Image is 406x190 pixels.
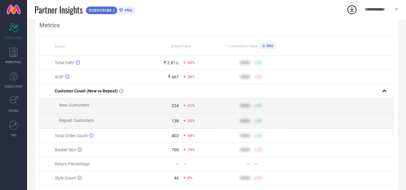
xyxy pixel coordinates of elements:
[258,134,262,138] span: 50
[55,89,118,93] span: Customer Count (New vs Repeat)
[187,148,195,152] span: -34%
[59,103,89,107] span: New Customers
[258,61,262,65] span: 50
[55,74,64,79] span: AISP
[172,103,179,108] div: 224
[240,133,250,138] div: 9999
[187,104,195,108] span: -51%
[8,108,19,113] span: TRENDS
[35,4,83,16] span: Partner Insights
[187,119,195,123] span: -35%
[5,60,22,64] span: WORKSPACE
[258,176,262,180] span: 50
[5,35,23,40] span: SCORECARDS
[55,60,74,65] span: Total GMV
[11,133,17,137] span: FWD
[171,44,191,48] span: Brand Value
[86,8,113,13] span: SUBSCRIBE
[123,8,132,13] span: PRO
[184,162,216,166] div: —
[240,103,250,108] div: 9999
[255,162,287,166] div: —
[258,104,262,108] span: 50
[227,44,258,48] span: Competitors Value
[240,176,250,180] div: 9999
[55,44,65,49] span: Name
[258,119,262,123] span: 50
[55,147,76,152] span: Basket Size
[55,176,76,180] span: Style Count
[240,74,250,79] div: 9999
[86,5,135,14] a: SUBSCRIBEPRO
[172,119,179,123] div: 139
[258,148,262,152] span: 50
[265,44,273,48] span: PRO
[172,133,179,138] div: 402
[59,118,94,123] span: Repeat Customers
[163,60,179,65] div: ₹ 2.81 L
[5,84,23,89] span: SUGGESTIONS
[187,61,195,65] span: -63%
[172,147,179,152] div: 700
[258,75,262,79] span: 50
[174,176,179,180] div: 46
[346,4,357,15] div: Open download list
[187,134,195,138] span: -44%
[240,119,250,123] div: 9999
[55,133,88,138] span: Total Order Count
[240,147,250,152] div: 9999
[168,74,179,79] div: ₹ 667
[247,161,250,166] div: —
[187,176,193,180] span: -8%
[55,161,90,166] span: Return Percentage
[240,60,250,65] div: 9999
[39,22,394,29] div: Metrics
[176,161,179,166] div: —
[187,75,195,79] span: -36%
